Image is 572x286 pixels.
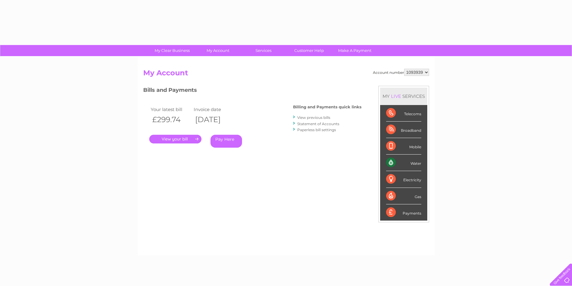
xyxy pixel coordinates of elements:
div: Mobile [386,138,421,155]
a: Services [239,45,288,56]
div: Account number [373,69,429,76]
th: [DATE] [192,113,235,126]
a: My Clear Business [147,45,197,56]
div: Electricity [386,171,421,188]
h2: My Account [143,69,429,80]
div: Telecoms [386,105,421,122]
h4: Billing and Payments quick links [293,105,362,109]
a: Statement of Accounts [297,122,339,126]
a: . [149,135,201,143]
th: £299.74 [149,113,192,126]
h3: Bills and Payments [143,86,362,96]
a: View previous bills [297,115,330,120]
a: My Account [193,45,243,56]
a: Make A Payment [330,45,380,56]
div: Payments [386,204,421,221]
div: Gas [386,188,421,204]
a: Pay Here [210,135,242,148]
a: Paperless bill settings [297,128,336,132]
div: Water [386,155,421,171]
div: MY SERVICES [380,88,427,105]
td: Your latest bill [149,105,192,113]
div: Broadband [386,122,421,138]
a: Customer Help [284,45,334,56]
td: Invoice date [192,105,235,113]
div: LIVE [390,93,402,99]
